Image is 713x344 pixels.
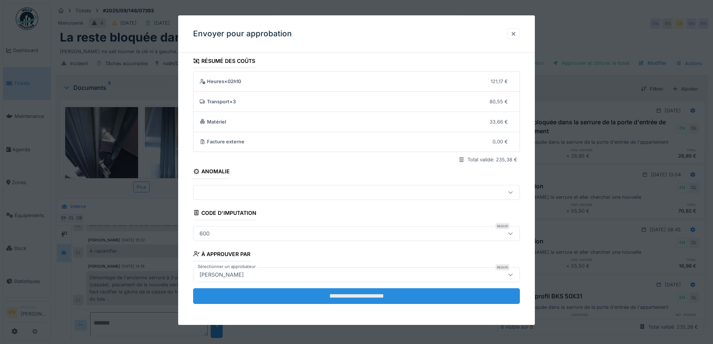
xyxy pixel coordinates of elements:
[193,166,230,179] div: Anomalie
[196,95,517,109] summary: Transport×380,55 €
[196,229,213,238] div: 600
[199,78,485,85] div: Heures × 02h10
[196,264,257,270] label: Sélectionner un approbateur
[193,207,256,220] div: Code d'imputation
[199,118,484,125] div: Matériel
[493,138,508,146] div: 0,00 €
[193,55,255,68] div: Résumé des coûts
[199,98,484,105] div: Transport × 3
[196,271,247,279] div: [PERSON_NAME]
[467,156,517,164] div: Total validé: 235,38 €
[196,74,517,88] summary: Heures×02h10121,17 €
[496,264,509,270] div: Requis
[496,223,509,229] div: Requis
[490,98,508,105] div: 80,55 €
[196,135,517,149] summary: Facture externe0,00 €
[196,115,517,129] summary: Matériel33,66 €
[199,138,487,146] div: Facture externe
[193,29,292,39] h3: Envoyer pour approbation
[491,78,508,85] div: 121,17 €
[490,118,508,125] div: 33,66 €
[193,249,250,261] div: À approuver par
